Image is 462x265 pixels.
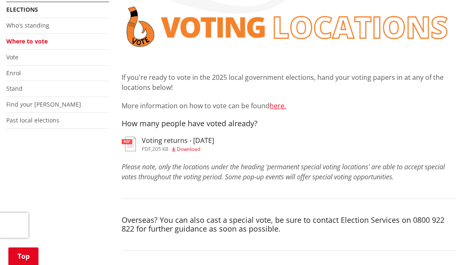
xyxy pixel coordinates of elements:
a: Who's standing [6,21,49,29]
h4: How many people have voted already? [122,119,456,128]
h4: Overseas? You can also cast a special vote, be sure to contact Election Services on 0800 922 822 ... [122,216,456,234]
em: Please note, only the locations under the heading 'permanent special voting locations' are able t... [122,162,445,181]
a: Past local elections [6,116,59,124]
a: Voting returns - [DATE] pdf,205 KB Download [122,137,214,152]
a: Find your [PERSON_NAME] [6,100,81,108]
a: Vote [6,53,18,61]
a: Where to vote [6,37,48,45]
img: document-pdf.svg [122,137,136,151]
iframe: Messenger Launcher [424,230,454,260]
a: Elections [6,5,38,13]
div: , [142,147,214,152]
span: Download [177,145,200,153]
span: pdf [142,145,151,153]
a: Top [8,247,38,265]
p: More information on how to vote can be found [122,101,456,111]
a: Enrol [6,69,21,77]
h3: Voting returns - [DATE] [142,137,214,145]
img: voting locations banner [122,2,456,52]
span: 205 KB [152,145,168,153]
a: Stand [6,84,23,92]
a: here. [270,101,286,110]
p: If you're ready to vote in the 2025 local government elections, hand your voting papers in at any... [122,72,456,92]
